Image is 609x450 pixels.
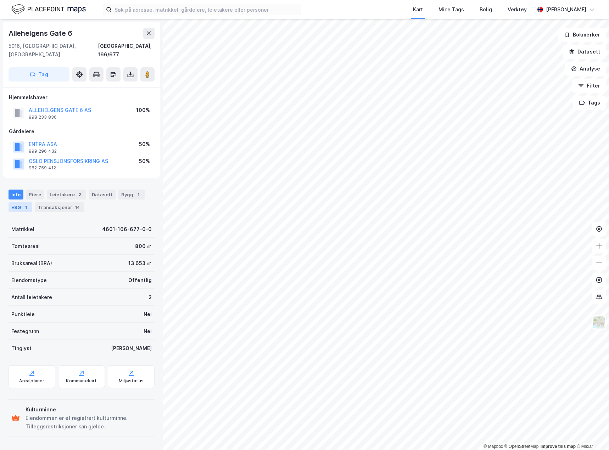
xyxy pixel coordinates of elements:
[11,225,34,234] div: Matrikkel
[102,225,152,234] div: 4601-166-677-0-0
[11,3,86,16] img: logo.f888ab2527a4732fd821a326f86c7f29.svg
[9,127,154,136] div: Gårdeiere
[9,28,73,39] div: Allehelgens Gate 6
[29,165,56,171] div: 982 759 412
[66,378,97,384] div: Kommunekart
[480,5,492,14] div: Bolig
[572,79,606,93] button: Filter
[11,327,39,336] div: Festegrunn
[144,310,152,319] div: Nei
[592,316,606,329] img: Z
[26,405,152,414] div: Kulturminne
[11,276,47,285] div: Eiendomstype
[508,5,527,14] div: Verktøy
[573,96,606,110] button: Tags
[149,293,152,302] div: 2
[11,259,52,268] div: Bruksareal (BRA)
[139,140,150,148] div: 50%
[135,242,152,251] div: 806 ㎡
[89,190,116,199] div: Datasett
[11,344,32,353] div: Tinglyst
[438,5,464,14] div: Mine Tags
[9,67,69,81] button: Tag
[35,202,84,212] div: Transaksjoner
[128,259,152,268] div: 13 653 ㎡
[565,62,606,76] button: Analyse
[47,190,86,199] div: Leietakere
[118,190,145,199] div: Bygg
[26,190,44,199] div: Eiere
[413,5,423,14] div: Kart
[144,327,152,336] div: Nei
[546,5,586,14] div: [PERSON_NAME]
[574,416,609,450] iframe: Chat Widget
[111,344,152,353] div: [PERSON_NAME]
[26,414,152,431] div: Eiendommen er et registrert kulturminne. Tilleggsrestriksjoner kan gjelde.
[22,204,29,211] div: 1
[558,28,606,42] button: Bokmerker
[9,42,98,59] div: 5016, [GEOGRAPHIC_DATA], [GEOGRAPHIC_DATA]
[74,204,81,211] div: 14
[29,148,57,154] div: 999 296 432
[504,444,539,449] a: OpenStreetMap
[11,310,35,319] div: Punktleie
[9,93,154,102] div: Hjemmelshaver
[19,378,44,384] div: Arealplaner
[128,276,152,285] div: Offentlig
[112,4,301,15] input: Søk på adresse, matrikkel, gårdeiere, leietakere eller personer
[563,45,606,59] button: Datasett
[29,114,57,120] div: 998 233 836
[98,42,155,59] div: [GEOGRAPHIC_DATA], 166/677
[119,378,144,384] div: Miljøstatus
[541,444,576,449] a: Improve this map
[139,157,150,165] div: 50%
[9,202,32,212] div: ESG
[9,190,23,199] div: Info
[11,242,40,251] div: Tomteareal
[11,293,52,302] div: Antall leietakere
[484,444,503,449] a: Mapbox
[136,106,150,114] div: 100%
[135,191,142,198] div: 1
[76,191,83,198] div: 2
